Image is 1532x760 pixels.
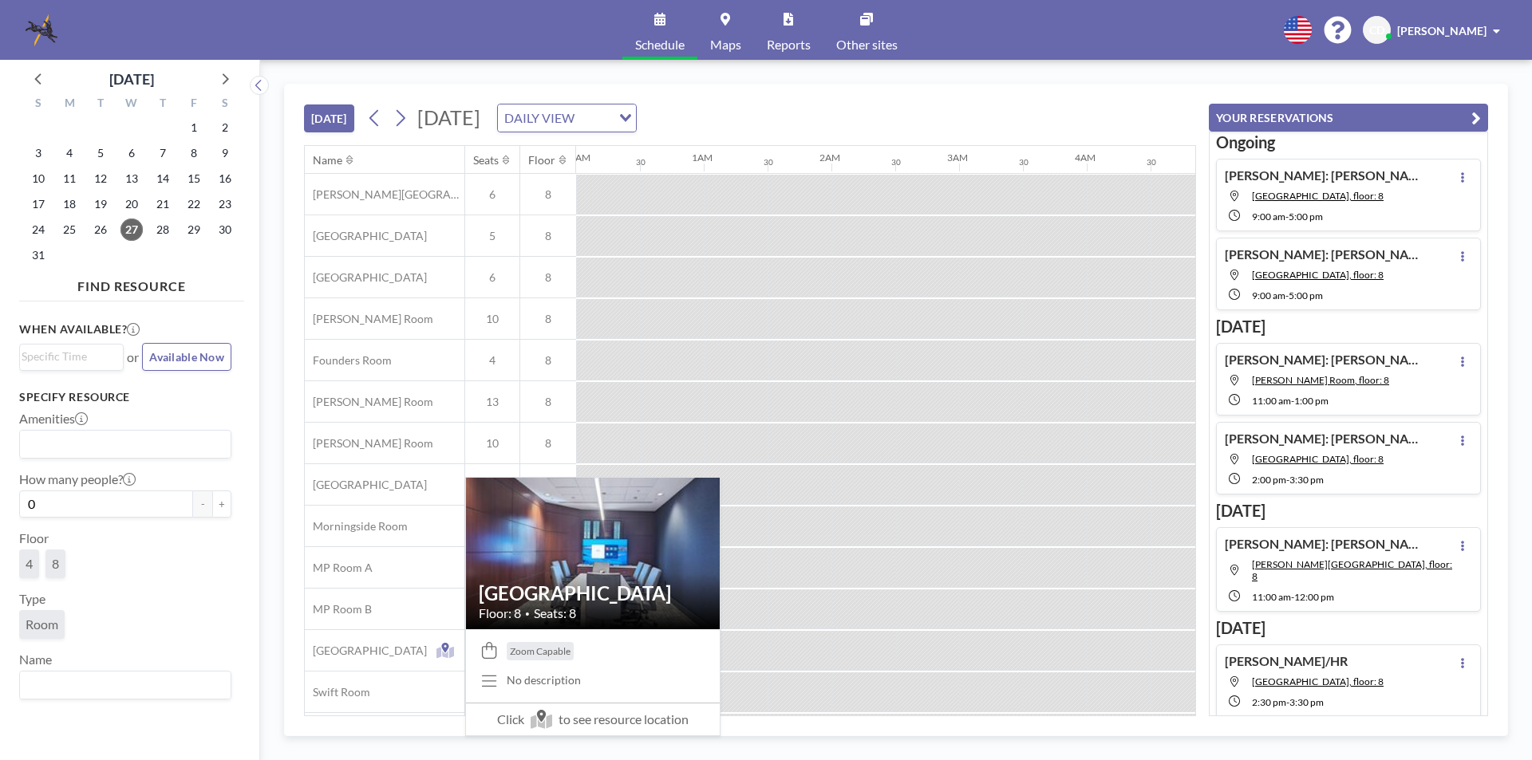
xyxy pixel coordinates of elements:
[1289,696,1324,708] span: 3:30 PM
[305,187,464,202] span: [PERSON_NAME][GEOGRAPHIC_DATA]
[1216,317,1481,337] h3: [DATE]
[1225,246,1424,262] h4: [PERSON_NAME]: [PERSON_NAME] [PERSON_NAME] (Mediation)
[89,142,112,164] span: Tuesday, August 5, 2025
[58,142,81,164] span: Monday, August 4, 2025
[1252,558,1452,582] span: Ansley Room, floor: 8
[764,157,773,167] div: 30
[465,436,519,451] span: 10
[510,645,571,657] span: Zoom Capable
[305,436,433,451] span: [PERSON_NAME] Room
[19,530,49,546] label: Floor
[520,395,576,409] span: 8
[466,458,720,648] img: resource-image
[152,193,174,215] span: Thursday, August 21, 2025
[465,187,519,202] span: 6
[20,431,231,458] div: Search for option
[19,411,88,427] label: Amenities
[23,94,54,115] div: S
[89,193,112,215] span: Tuesday, August 19, 2025
[891,157,901,167] div: 30
[1252,453,1384,465] span: West End Room, floor: 8
[1252,269,1384,281] span: Midtown Room, floor: 8
[142,343,231,371] button: Available Now
[27,193,49,215] span: Sunday, August 17, 2025
[22,675,222,695] input: Search for option
[109,68,154,90] div: [DATE]
[1225,653,1348,669] h4: [PERSON_NAME]/HR
[305,229,427,243] span: [GEOGRAPHIC_DATA]
[26,616,58,632] span: Room
[120,142,143,164] span: Wednesday, August 6, 2025
[501,108,578,128] span: DAILY VIEW
[313,153,342,167] div: Name
[1397,24,1487,37] span: [PERSON_NAME]
[1285,211,1289,222] span: -
[183,219,205,241] span: Friday, August 29, 2025
[19,390,231,404] h3: Specify resource
[305,353,392,368] span: Founders Room
[1252,289,1285,301] span: 9:00 AM
[58,219,81,241] span: Monday, August 25, 2025
[19,652,52,667] label: Name
[1019,157,1029,167] div: 30
[305,270,427,285] span: [GEOGRAPHIC_DATA]
[58,167,81,190] span: Monday, August 11, 2025
[183,193,205,215] span: Friday, August 22, 2025
[1286,696,1289,708] span: -
[466,703,720,735] span: Click to see resource location
[22,348,114,365] input: Search for option
[1252,474,1286,486] span: 2:00 PM
[1294,591,1334,603] span: 12:00 PM
[636,157,646,167] div: 30
[1252,395,1291,407] span: 11:00 AM
[1369,23,1384,37] span: CD
[507,673,581,687] div: No description
[19,591,45,607] label: Type
[520,187,576,202] span: 8
[534,605,576,621] span: Seats: 8
[305,519,408,534] span: Morningside Room
[214,193,236,215] span: Saturday, August 23, 2025
[465,395,519,409] span: 13
[27,167,49,190] span: Sunday, August 10, 2025
[465,353,519,368] span: 4
[120,193,143,215] span: Wednesday, August 20, 2025
[417,105,480,129] span: [DATE]
[1209,104,1488,132] button: YOUR RESERVATIONS
[1252,696,1286,708] span: 2:30 PM
[1075,152,1096,163] div: 4AM
[183,116,205,139] span: Friday, August 1, 2025
[520,353,576,368] span: 8
[1252,374,1389,386] span: Currie Room, floor: 8
[89,167,112,190] span: Tuesday, August 12, 2025
[1294,395,1329,407] span: 1:00 PM
[1252,715,1331,727] span: every week [DATE]
[305,312,433,326] span: [PERSON_NAME] Room
[305,602,372,616] span: MP Room B
[27,219,49,241] span: Sunday, August 24, 2025
[1252,211,1285,222] span: 9:00 AM
[1216,501,1481,521] h3: [DATE]
[116,94,148,115] div: W
[152,167,174,190] span: Thursday, August 14, 2025
[1252,190,1384,202] span: Sweet Auburn Room, floor: 8
[52,556,59,572] span: 8
[710,38,741,51] span: Maps
[579,108,610,128] input: Search for option
[54,94,85,115] div: M
[520,270,576,285] span: 8
[1289,211,1323,222] span: 5:00 PM
[564,152,590,163] div: 12AM
[1147,157,1156,167] div: 30
[209,94,240,115] div: S
[465,270,519,285] span: 6
[214,116,236,139] span: Saturday, August 2, 2025
[692,152,713,163] div: 1AM
[147,94,178,115] div: T
[183,142,205,164] span: Friday, August 8, 2025
[1225,431,1424,447] h4: [PERSON_NAME]: [PERSON_NAME] (Call [PERSON_NAME])
[27,142,49,164] span: Sunday, August 3, 2025
[214,219,236,241] span: Saturday, August 30, 2025
[1291,395,1294,407] span: -
[947,152,968,163] div: 3AM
